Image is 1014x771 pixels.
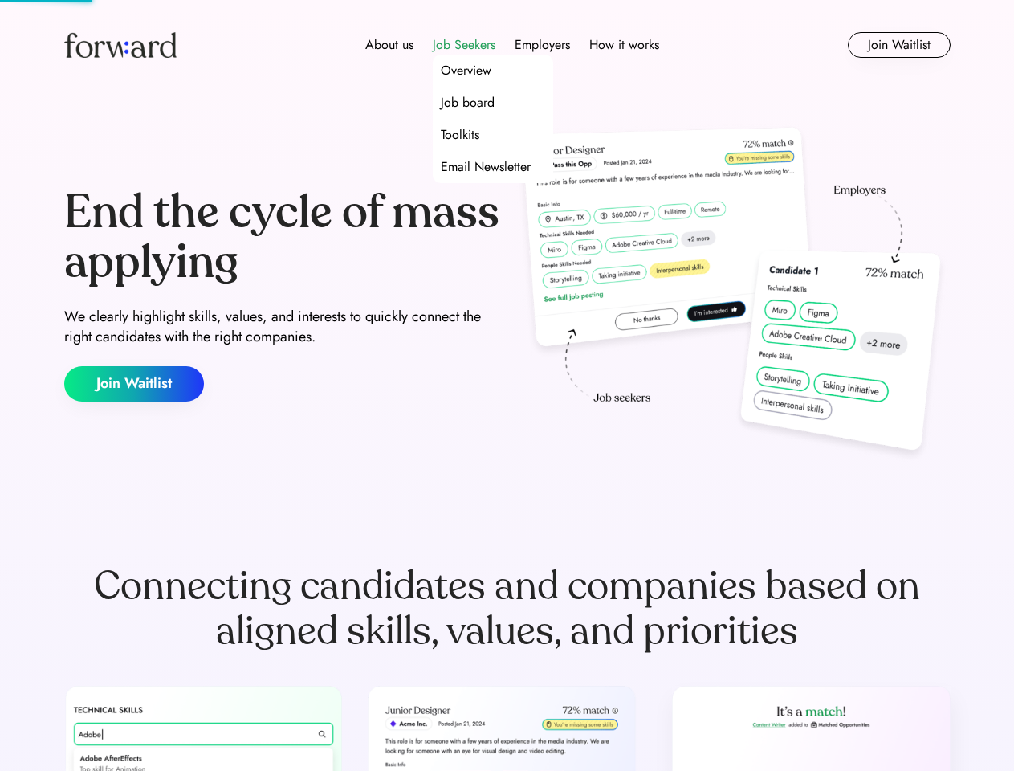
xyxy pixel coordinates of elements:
[441,157,531,177] div: Email Newsletter
[441,93,495,112] div: Job board
[64,32,177,58] img: Forward logo
[64,366,204,402] button: Join Waitlist
[589,35,659,55] div: How it works
[433,35,495,55] div: Job Seekers
[64,307,501,347] div: We clearly highlight skills, values, and interests to quickly connect the right candidates with t...
[365,35,413,55] div: About us
[441,125,479,145] div: Toolkits
[64,188,501,287] div: End the cycle of mass applying
[441,61,491,80] div: Overview
[514,122,951,467] img: hero-image.png
[848,32,951,58] button: Join Waitlist
[64,564,951,654] div: Connecting candidates and companies based on aligned skills, values, and priorities
[515,35,570,55] div: Employers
